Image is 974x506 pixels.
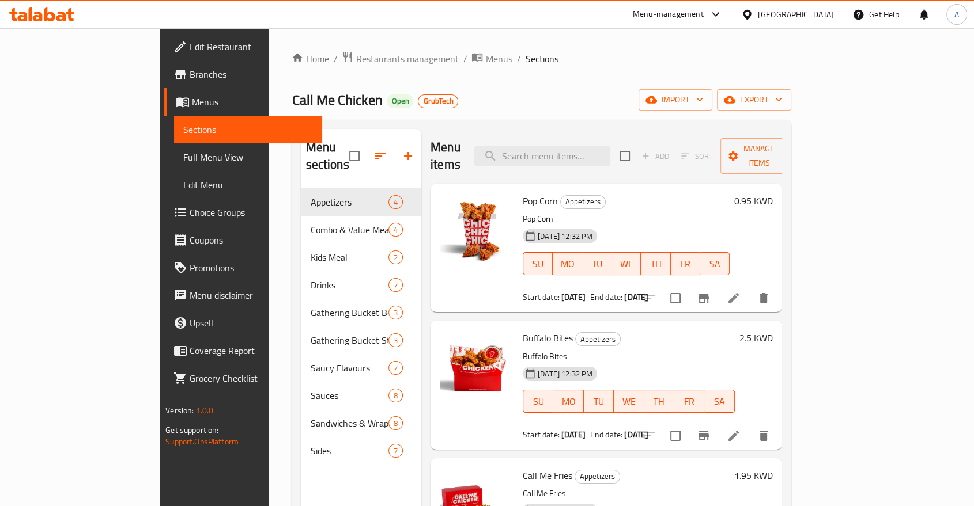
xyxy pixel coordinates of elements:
[557,256,577,272] span: MO
[164,60,322,88] a: Branches
[561,427,586,442] b: [DATE]
[528,393,549,410] span: SU
[389,363,402,374] span: 7
[690,284,718,312] button: Branch-specific-item
[463,52,467,66] li: /
[174,116,322,143] a: Sections
[190,233,313,247] span: Coupons
[164,364,322,392] a: Grocery Checklist
[389,225,402,235] span: 4
[389,197,402,208] span: 4
[618,393,639,410] span: WE
[523,486,730,501] p: Call Me Fries
[644,390,674,413] button: TH
[726,93,782,107] span: export
[310,306,388,319] span: Gathering Bucket Bone In
[387,96,413,106] span: Open
[164,226,322,254] a: Coupons
[310,333,388,347] span: Gathering Bucket Strips
[523,290,560,305] span: Start date:
[183,123,313,136] span: Sections
[310,195,388,209] div: Appetizers
[440,330,514,404] img: Buffalo Bites
[624,290,648,305] b: [DATE]
[633,7,704,21] div: Menu-management
[639,89,712,111] button: import
[523,349,735,364] p: Buffalo Bites
[310,250,388,264] span: Kids Meal
[700,252,730,275] button: SA
[587,256,607,272] span: TU
[474,146,610,166] input: search
[301,354,421,382] div: Saucy Flavours7
[637,147,674,165] span: Add item
[310,223,388,237] div: Combo & Value Meals
[342,51,458,66] a: Restaurants management
[649,393,670,410] span: TH
[758,8,834,21] div: [GEOGRAPHIC_DATA]
[174,171,322,199] a: Edit Menu
[190,261,313,275] span: Promotions
[164,281,322,309] a: Menu disclaimer
[675,256,696,272] span: FR
[717,89,791,111] button: export
[575,470,620,484] div: Appetizers
[674,147,720,165] span: Select section first
[750,422,777,450] button: delete
[305,139,349,173] h2: Menu sections
[388,361,403,375] div: items
[165,423,218,437] span: Get support on:
[671,252,700,275] button: FR
[523,390,553,413] button: SU
[734,193,773,209] h6: 0.95 KWD
[388,195,403,209] div: items
[614,390,644,413] button: WE
[704,390,734,413] button: SA
[174,143,322,171] a: Full Menu View
[301,437,421,465] div: Sides7
[310,361,388,375] span: Saucy Flavours
[616,256,636,272] span: WE
[389,280,402,291] span: 7
[485,52,512,66] span: Menus
[679,393,700,410] span: FR
[611,252,641,275] button: WE
[190,371,313,385] span: Grocery Checklist
[525,52,558,66] span: Sections
[575,470,620,483] span: Appetizers
[560,195,606,209] div: Appetizers
[164,254,322,281] a: Promotions
[561,290,586,305] b: [DATE]
[165,403,194,418] span: Version:
[192,95,313,109] span: Menus
[528,256,548,272] span: SU
[190,288,313,302] span: Menu disclaimer
[388,250,403,264] div: items
[389,446,402,456] span: 7
[561,195,605,208] span: Appetizers
[388,444,403,458] div: items
[431,139,460,173] h2: Menu items
[310,444,388,458] div: Sides
[523,329,573,347] span: Buffalo Bites
[164,88,322,116] a: Menus
[190,206,313,219] span: Choice Groups
[727,429,741,443] a: Edit menu item
[624,427,648,442] b: [DATE]
[196,403,214,418] span: 1.0.0
[310,416,388,430] span: Sandwiches & Wraps
[734,467,773,484] h6: 1.95 KWD
[590,290,622,305] span: End date:
[590,427,622,442] span: End date:
[645,256,666,272] span: TH
[727,291,741,305] a: Edit menu item
[342,144,367,168] span: Select all sections
[333,52,337,66] li: /
[190,40,313,54] span: Edit Restaurant
[164,309,322,337] a: Upsell
[709,393,730,410] span: SA
[310,389,388,402] div: Sauces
